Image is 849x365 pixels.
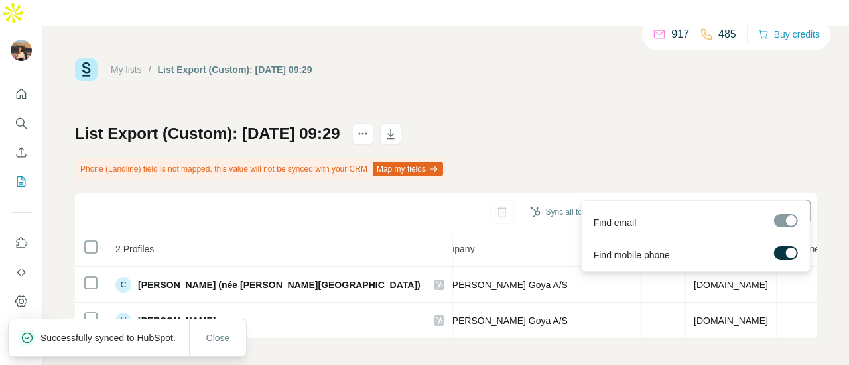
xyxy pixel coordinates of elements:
[138,278,421,291] span: [PERSON_NAME] (née [PERSON_NAME][GEOGRAPHIC_DATA])
[758,25,820,44] button: Buy credits
[75,158,446,180] div: Phone (Landline) field is not mapped, this value will not be synced with your CRM
[40,331,186,344] p: Successfully synced to HubSpot.
[11,82,32,106] button: Quick start
[149,63,151,76] li: /
[11,40,32,61] img: Avatar
[75,123,340,144] h1: List Export (Custom): [DATE] 09:29
[75,58,98,81] img: Surfe Logo
[373,162,443,176] button: Map my fields
[694,315,768,326] span: [DOMAIN_NAME]
[115,244,154,254] span: 2 Profiles
[206,331,230,344] span: Close
[594,248,670,262] span: Find mobile phone
[138,314,216,327] span: [PERSON_NAME]
[718,26,736,42] p: 485
[450,278,568,291] span: [PERSON_NAME] Goya A/S
[11,260,32,284] button: Use Surfe API
[197,326,239,350] button: Close
[594,216,637,229] span: Find email
[521,202,637,222] button: Sync all to HubSpot (2)
[111,64,142,75] a: My lists
[11,140,32,164] button: Enrich CSV
[11,170,32,193] button: My lists
[671,26,689,42] p: 917
[115,313,131,329] div: V
[11,111,32,135] button: Search
[11,231,32,255] button: Use Surfe on LinkedIn
[158,63,312,76] div: List Export (Custom): [DATE] 09:29
[435,244,475,254] span: Company
[11,289,32,313] button: Dashboard
[694,280,768,290] span: [DOMAIN_NAME]
[352,123,373,144] button: actions
[450,314,568,327] span: [PERSON_NAME] Goya A/S
[115,277,131,293] div: C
